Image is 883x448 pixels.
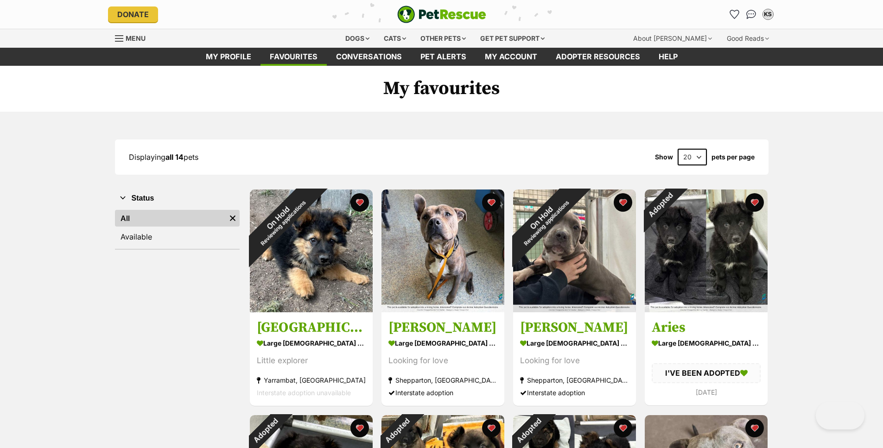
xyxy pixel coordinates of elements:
[197,48,260,66] a: My profile
[761,7,775,22] button: My account
[388,387,497,399] div: Interstate adoption
[250,312,373,406] a: [GEOGRAPHIC_DATA] large [DEMOGRAPHIC_DATA] Dog Little explorer Yarrambat, [GEOGRAPHIC_DATA] Inter...
[645,189,768,312] img: Aries
[645,312,768,405] a: Aries large [DEMOGRAPHIC_DATA] Dog I'VE BEEN ADOPTED [DATE] favourite
[520,337,629,350] div: large [DEMOGRAPHIC_DATA] Dog
[614,193,632,212] button: favourite
[627,29,718,48] div: About [PERSON_NAME]
[257,355,366,367] div: Little explorer
[339,29,376,48] div: Dogs
[746,10,756,19] img: chat-41dd97257d64d25036548639549fe6c8038ab92f7586957e7f3b1b290dea8141.svg
[492,169,595,271] div: On Hold
[520,319,629,337] h3: [PERSON_NAME]
[108,6,158,22] a: Donate
[816,402,864,429] iframe: Help Scout Beacon - Open
[482,419,501,437] button: favourite
[350,419,369,437] button: favourite
[513,189,636,312] img: Freddy
[257,337,366,350] div: large [DEMOGRAPHIC_DATA] Dog
[652,319,761,337] h3: Aries
[250,189,373,312] img: Hanover
[546,48,649,66] a: Adopter resources
[259,199,307,247] span: Reviewing applications
[520,374,629,387] div: Shepparton, [GEOGRAPHIC_DATA]
[414,29,472,48] div: Other pets
[727,7,742,22] a: Favourites
[229,169,331,271] div: On Hold
[745,193,764,212] button: favourite
[350,193,369,212] button: favourite
[520,387,629,399] div: Interstate adoption
[126,34,146,42] span: Menu
[388,355,497,367] div: Looking for love
[720,29,775,48] div: Good Reads
[652,337,761,350] div: large [DEMOGRAPHIC_DATA] Dog
[411,48,476,66] a: Pet alerts
[482,193,501,212] button: favourite
[226,210,240,227] a: Remove filter
[652,364,761,383] div: I'VE BEEN ADOPTED
[115,208,240,249] div: Status
[652,386,761,398] div: [DATE]
[522,199,570,247] span: Reviewing applications
[474,29,551,48] div: Get pet support
[649,48,687,66] a: Help
[381,312,504,406] a: [PERSON_NAME] large [DEMOGRAPHIC_DATA] Dog Looking for love Shepparton, [GEOGRAPHIC_DATA] Interst...
[655,153,673,161] span: Show
[388,337,497,350] div: large [DEMOGRAPHIC_DATA] Dog
[115,210,226,227] a: All
[632,177,687,233] div: Adopted
[381,189,504,312] img: Winston
[115,228,240,245] a: Available
[645,305,768,314] a: Adopted
[388,319,497,337] h3: [PERSON_NAME]
[744,7,759,22] a: Conversations
[727,7,775,22] ul: Account quick links
[711,153,755,161] label: pets per page
[388,374,497,387] div: Shepparton, [GEOGRAPHIC_DATA]
[377,29,413,48] div: Cats
[257,374,366,387] div: Yarrambat, [GEOGRAPHIC_DATA]
[763,10,773,19] div: KS
[513,305,636,314] a: On HoldReviewing applications
[397,6,486,23] a: PetRescue
[614,419,632,437] button: favourite
[520,355,629,367] div: Looking for love
[327,48,411,66] a: conversations
[397,6,486,23] img: logo-e224e6f780fb5917bec1dbf3a21bbac754714ae5b6737aabdf751b685950b380.svg
[257,389,351,397] span: Interstate adoption unavailable
[476,48,546,66] a: My account
[513,312,636,406] a: [PERSON_NAME] large [DEMOGRAPHIC_DATA] Dog Looking for love Shepparton, [GEOGRAPHIC_DATA] Interst...
[250,305,373,314] a: On HoldReviewing applications
[129,152,198,162] span: Displaying pets
[115,192,240,204] button: Status
[115,29,152,46] a: Menu
[165,152,184,162] strong: all 14
[260,48,327,66] a: Favourites
[257,319,366,337] h3: [GEOGRAPHIC_DATA]
[745,419,764,437] button: favourite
